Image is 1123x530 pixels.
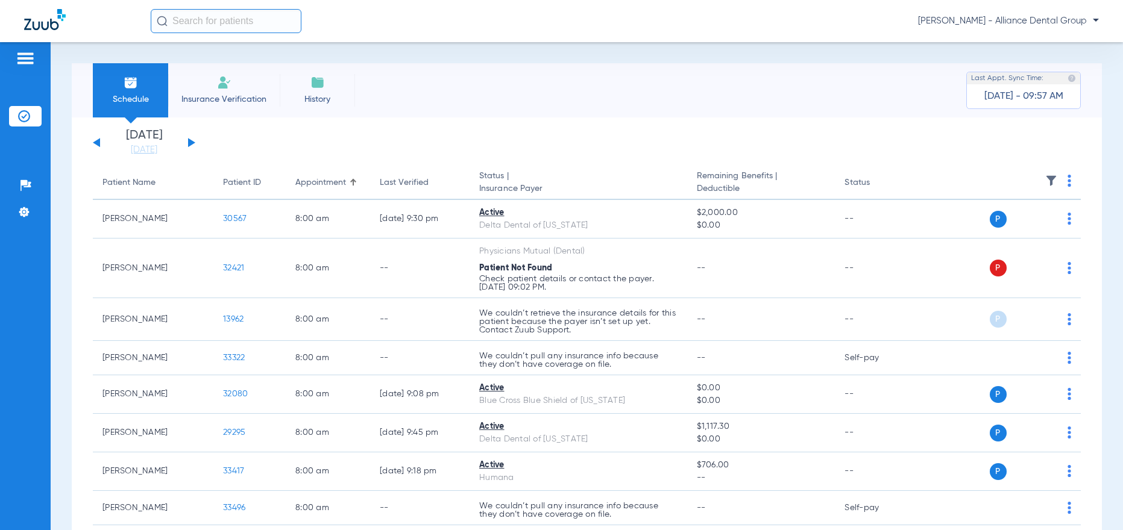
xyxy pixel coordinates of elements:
td: -- [835,414,916,452]
span: 32080 [223,390,248,398]
td: 8:00 AM [286,375,370,414]
span: $0.00 [697,394,826,407]
img: hamburger-icon [16,51,35,66]
img: Schedule [124,75,138,90]
img: Search Icon [157,16,168,26]
td: [PERSON_NAME] [93,298,213,341]
img: group-dot-blue.svg [1068,313,1071,325]
span: 33496 [223,503,245,512]
div: Patient Name [102,176,156,189]
td: [PERSON_NAME] [93,238,213,298]
input: Search for patients [151,9,301,33]
p: Check patient details or contact the payer. [DATE] 09:02 PM. [479,275,678,291]
img: last sync help info [1068,74,1076,83]
span: Patient Not Found [479,264,552,272]
div: Appointment [295,176,360,189]
div: Humana [479,472,678,484]
div: Last Verified [380,176,460,189]
span: $0.00 [697,219,826,232]
div: Active [479,207,678,219]
div: Blue Cross Blue Shield of [US_STATE] [479,394,678,407]
a: [DATE] [108,144,180,156]
div: Appointment [295,176,346,189]
div: Active [479,459,678,472]
span: -- [697,503,706,512]
span: 32421 [223,264,244,272]
td: [PERSON_NAME] [93,452,213,491]
td: [PERSON_NAME] [93,200,213,238]
div: Last Verified [380,176,429,189]
span: Insurance Verification [177,93,271,105]
span: -- [697,264,706,272]
td: [DATE] 9:18 PM [370,452,470,491]
span: 33322 [223,354,245,362]
td: 8:00 AM [286,298,370,341]
td: [PERSON_NAME] [93,414,213,452]
span: P [990,211,1007,228]
span: P [990,311,1007,328]
span: Deductible [697,182,826,195]
img: Zuub Logo [24,9,66,30]
td: -- [370,491,470,525]
img: filter.svg [1045,175,1057,187]
td: -- [835,200,916,238]
span: 13962 [223,315,244,323]
div: Delta Dental of [US_STATE] [479,433,678,446]
span: $0.00 [697,433,826,446]
div: Patient ID [223,176,261,189]
span: [DATE] - 09:57 AM [984,90,1063,102]
td: 8:00 AM [286,341,370,375]
td: [DATE] 9:45 PM [370,414,470,452]
td: -- [835,238,916,298]
img: group-dot-blue.svg [1068,352,1071,364]
img: group-dot-blue.svg [1068,426,1071,438]
span: History [289,93,346,105]
th: Status | [470,166,687,200]
img: group-dot-blue.svg [1068,262,1071,274]
img: group-dot-blue.svg [1068,388,1071,400]
td: Self-pay [835,341,916,375]
td: -- [370,341,470,375]
span: Last Appt. Sync Time: [971,72,1043,84]
td: 8:00 AM [286,452,370,491]
td: 8:00 AM [286,414,370,452]
th: Remaining Benefits | [687,166,835,200]
span: P [990,386,1007,403]
span: [PERSON_NAME] - Alliance Dental Group [918,15,1099,27]
td: [DATE] 9:08 PM [370,375,470,414]
div: Delta Dental of [US_STATE] [479,219,678,232]
span: $2,000.00 [697,207,826,219]
td: -- [370,238,470,298]
td: Self-pay [835,491,916,525]
td: [DATE] 9:30 PM [370,200,470,238]
td: 8:00 AM [286,491,370,525]
td: -- [370,298,470,341]
p: We couldn’t pull any insurance info because they don’t have coverage on file. [479,352,678,369]
p: We couldn’t pull any insurance info because they don’t have coverage on file. [479,502,678,519]
span: $0.00 [697,382,826,394]
div: Patient ID [223,176,276,189]
span: -- [697,472,826,484]
td: -- [835,375,916,414]
span: $706.00 [697,459,826,472]
td: [PERSON_NAME] [93,375,213,414]
img: group-dot-blue.svg [1068,175,1071,187]
span: 29295 [223,428,245,437]
p: We couldn’t retrieve the insurance details for this patient because the payer isn’t set up yet. C... [479,309,678,334]
td: -- [835,452,916,491]
span: Schedule [102,93,159,105]
span: 33417 [223,467,244,475]
span: $1,117.30 [697,420,826,433]
td: 8:00 AM [286,238,370,298]
span: P [990,425,1007,441]
span: -- [697,315,706,323]
th: Status [835,166,916,200]
div: Physicians Mutual (Dental) [479,245,678,258]
img: History [310,75,325,90]
td: [PERSON_NAME] [93,341,213,375]
td: -- [835,298,916,341]
span: P [990,260,1007,276]
img: Manual Insurance Verification [217,75,231,90]
td: 8:00 AM [286,200,370,238]
div: Patient Name [102,176,204,189]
